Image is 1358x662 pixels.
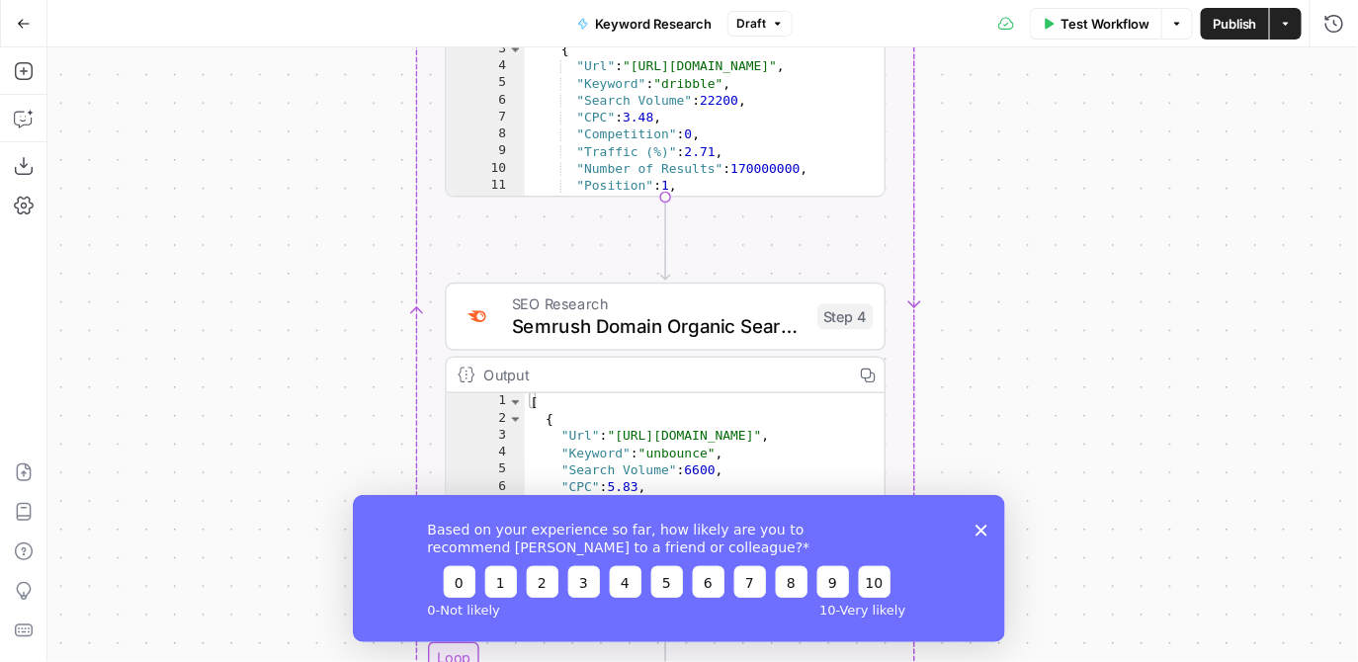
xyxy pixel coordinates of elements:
span: Toggle code folding, rows 3 through 13 [508,41,524,57]
span: Test Workflow [1061,14,1149,34]
div: 3 [447,41,525,57]
span: SEO Research [512,292,806,315]
div: 1 [447,393,525,410]
div: 4 [447,58,525,75]
span: Semrush Domain Organic Search Keywords [512,312,806,341]
button: Keyword Research [565,8,723,40]
span: Draft [736,15,766,33]
div: 6 [447,478,525,495]
img: p4kt2d9mz0di8532fmfgvfq6uqa0 [464,304,492,329]
div: 4 [447,445,525,461]
div: SEO ResearchSemrush Domain Organic Search KeywordsStep 4Output[ { "Url":"[URL][DOMAIN_NAME]", "Ke... [445,283,886,584]
g: Edge from step_5 to step_4 [661,197,670,280]
div: 8 [447,126,525,143]
div: Output [483,364,842,386]
div: 12 [447,195,525,211]
span: Keyword Research [595,14,712,34]
div: 10 [447,160,525,177]
span: Toggle code folding, rows 2 through 12 [508,410,524,427]
button: Test Workflow [1030,8,1161,40]
span: Toggle code folding, rows 1 through 1102 [508,393,524,410]
button: Publish [1201,8,1269,40]
iframe: Survey from AirOps [353,495,1005,642]
div: 5 [447,461,525,478]
div: 6 [447,92,525,109]
div: 5 [447,75,525,92]
span: Publish [1213,14,1257,34]
button: Draft [727,11,793,37]
div: 2 [447,410,525,427]
div: Step 4 [817,303,873,329]
div: 9 [447,143,525,160]
div: 7 [447,109,525,125]
div: 11 [447,177,525,194]
div: 3 [447,428,525,445]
